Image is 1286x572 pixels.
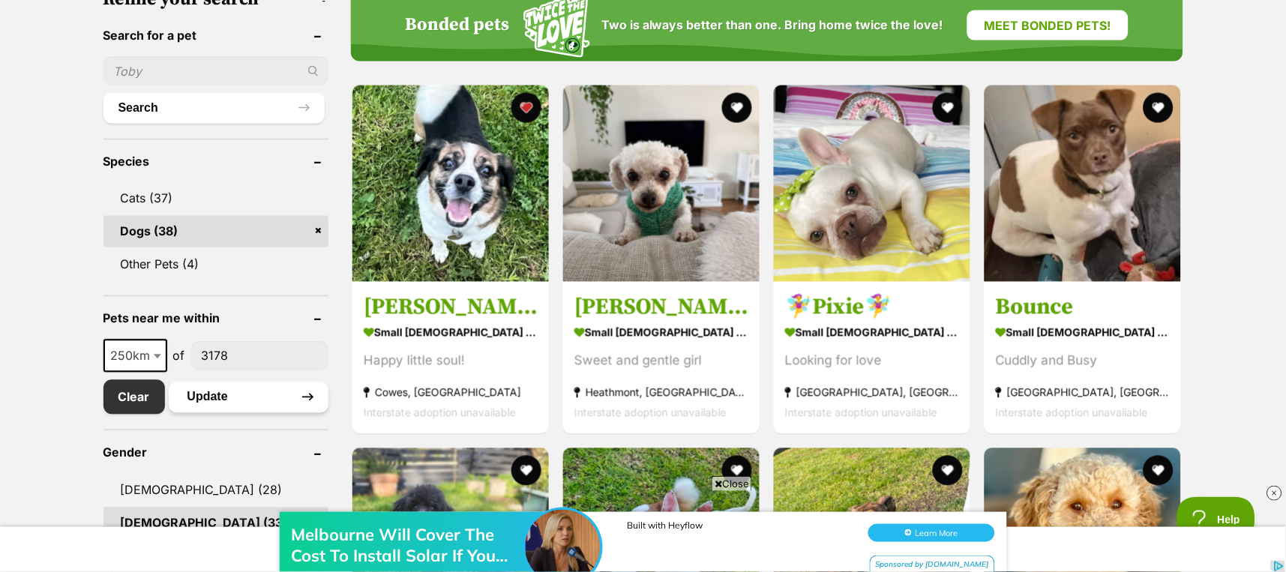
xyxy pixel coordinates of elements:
[574,351,748,371] div: Sweet and gentle girl
[712,476,752,491] span: Close
[511,93,541,123] button: favourite
[103,249,328,280] a: Other Pets (4)
[103,57,328,85] input: Toby
[1267,486,1282,501] img: close_rtb.svg
[722,456,752,486] button: favourite
[1144,93,1174,123] button: favourite
[352,282,549,434] a: [PERSON_NAME] small [DEMOGRAPHIC_DATA] Dog Happy little soul! Cowes, [GEOGRAPHIC_DATA] Interstate...
[103,216,328,247] a: Dogs (38)
[103,28,328,42] header: Search for a pet
[933,456,963,486] button: favourite
[774,282,970,434] a: 🧚‍♀️Pixie🧚‍♀️ small [DEMOGRAPHIC_DATA] Dog Looking for love [GEOGRAPHIC_DATA], [GEOGRAPHIC_DATA] ...
[103,380,165,415] a: Clear
[996,322,1170,343] strong: small [DEMOGRAPHIC_DATA] Dog
[785,406,937,419] span: Interstate adoption unavailable
[870,73,995,92] div: Sponsored by [DOMAIN_NAME]
[103,446,328,460] header: Gender
[352,85,549,282] img: Cecilia - Pug x Beagle Dog
[103,312,328,325] header: Pets near me within
[868,42,995,60] button: Learn More
[985,85,1181,282] img: Bounce - Jack Russell Terrier x Pug Dog
[105,346,166,367] span: 250km
[967,10,1129,40] a: Meet bonded pets!
[405,15,509,36] h4: Bonded pets
[103,155,328,169] header: Species
[933,93,963,123] button: favourite
[526,28,601,103] img: Melbourne Will Cover The Cost To Install Solar If You Live In These Postcodes
[785,293,959,322] h3: 🧚‍♀️Pixie🧚‍♀️
[574,293,748,322] h3: [PERSON_NAME]
[628,37,853,49] div: Built with Heyflow
[292,42,532,84] div: Melbourne Will Cover The Cost To Install Solar If You Live In These Postcodes
[785,382,959,403] strong: [GEOGRAPHIC_DATA], [GEOGRAPHIC_DATA]
[103,93,325,123] button: Search
[103,183,328,214] a: Cats (37)
[364,351,538,371] div: Happy little soul!
[574,322,748,343] strong: small [DEMOGRAPHIC_DATA] Dog
[563,282,760,434] a: [PERSON_NAME] small [DEMOGRAPHIC_DATA] Dog Sweet and gentle girl Heathmont, [GEOGRAPHIC_DATA] Int...
[1144,456,1174,486] button: favourite
[364,382,538,403] strong: Cowes, [GEOGRAPHIC_DATA]
[191,342,328,370] input: postcode
[173,347,185,365] span: of
[511,456,541,486] button: favourite
[722,93,752,123] button: favourite
[364,293,538,322] h3: [PERSON_NAME]
[774,85,970,282] img: 🧚‍♀️Pixie🧚‍♀️ - French Bulldog
[996,406,1148,419] span: Interstate adoption unavailable
[169,382,328,412] button: Update
[364,406,516,419] span: Interstate adoption unavailable
[996,351,1170,371] div: Cuddly and Busy
[785,351,959,371] div: Looking for love
[574,406,727,419] span: Interstate adoption unavailable
[574,382,748,403] strong: Heathmont, [GEOGRAPHIC_DATA]
[563,85,760,282] img: Jess - Bichon Frise Dog
[996,293,1170,322] h3: Bounce
[103,475,328,506] a: [DEMOGRAPHIC_DATA] (28)
[601,18,943,32] span: Two is always better than one. Bring home twice the love!
[985,282,1181,434] a: Bounce small [DEMOGRAPHIC_DATA] Dog Cuddly and Busy [GEOGRAPHIC_DATA], [GEOGRAPHIC_DATA] Intersta...
[785,322,959,343] strong: small [DEMOGRAPHIC_DATA] Dog
[364,322,538,343] strong: small [DEMOGRAPHIC_DATA] Dog
[996,382,1170,403] strong: [GEOGRAPHIC_DATA], [GEOGRAPHIC_DATA]
[103,340,167,373] span: 250km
